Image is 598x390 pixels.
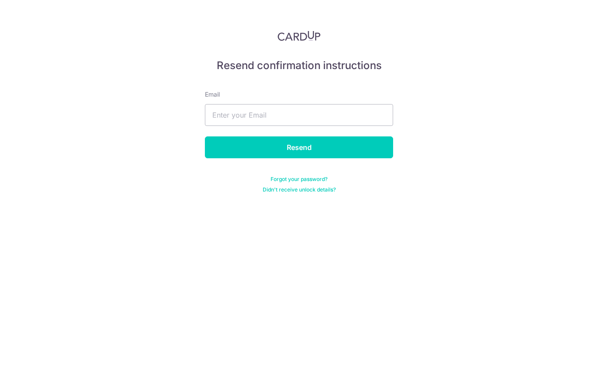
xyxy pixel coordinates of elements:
a: Forgot your password? [271,176,327,183]
img: CardUp Logo [278,31,320,41]
input: Resend [205,136,393,158]
input: Enter your Email [205,104,393,126]
label: Email [205,90,220,99]
a: Didn't receive unlock details? [263,186,336,193]
h5: Resend confirmation instructions [205,59,393,73]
